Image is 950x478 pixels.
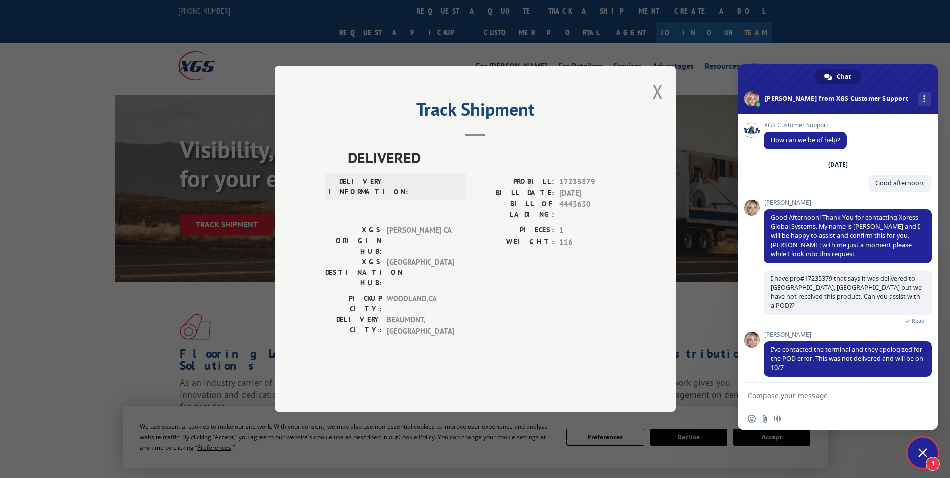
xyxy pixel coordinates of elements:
label: PROBILL: [475,177,554,188]
div: Close chat [908,438,938,468]
span: Audio message [774,415,782,423]
button: Close modal [652,78,663,105]
label: XGS ORIGIN HUB: [325,225,382,257]
span: [PERSON_NAME] CA [387,225,454,257]
h2: Track Shipment [325,102,625,121]
span: [DATE] [559,188,625,199]
div: [DATE] [828,162,848,168]
label: WEIGHT: [475,236,554,248]
label: XGS DESTINATION HUB: [325,257,382,289]
span: I've contacted the terminal and they apologized for the POD error. This was not delivered and wil... [771,345,923,372]
label: DELIVERY INFORMATION: [328,177,385,198]
label: PICKUP CITY: [325,294,382,315]
label: DELIVERY CITY: [325,315,382,337]
textarea: Compose your message... [748,391,906,400]
span: 1 [559,225,625,237]
span: Send a file [761,415,769,423]
span: DELIVERED [348,147,625,169]
span: I have pro#17235379 that says it was delivered to [GEOGRAPHIC_DATA], [GEOGRAPHIC_DATA] but we hav... [771,274,922,310]
label: PIECES: [475,225,554,237]
label: BILL DATE: [475,188,554,199]
span: BEAUMONT , [GEOGRAPHIC_DATA] [387,315,454,337]
span: 116 [559,236,625,248]
span: Good Afternoon! Thank You for contacting Xpress Global Systems. My name is [PERSON_NAME] and I wi... [771,213,920,258]
span: WOODLAND , CA [387,294,454,315]
span: Chat [837,69,851,84]
span: [PERSON_NAME] [764,331,932,338]
span: 17235379 [559,177,625,188]
span: 1 [926,457,940,471]
div: More channels [918,92,931,106]
span: Insert an emoji [748,415,756,423]
span: Read [912,317,925,324]
span: 4443630 [559,199,625,220]
span: [PERSON_NAME] [764,199,932,206]
div: Chat [815,69,861,84]
span: [GEOGRAPHIC_DATA] [387,257,454,289]
label: BILL OF LADING: [475,199,554,220]
span: How can we be of help? [771,136,840,144]
span: Good afternoon, [875,179,925,187]
span: XGS Customer Support [764,122,847,129]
